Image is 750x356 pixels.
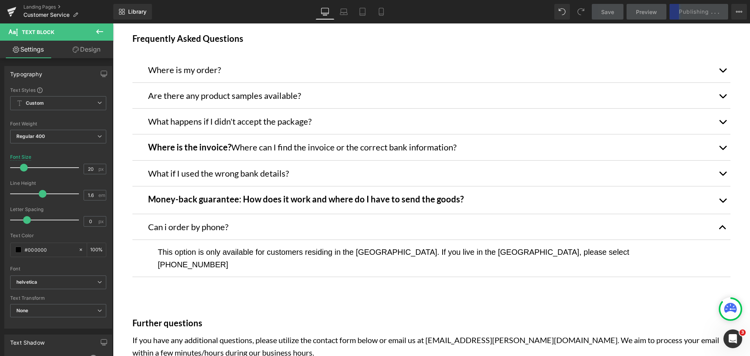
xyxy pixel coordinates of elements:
[10,233,106,238] div: Text Color
[627,4,666,20] a: Preview
[35,91,602,105] p: What happens if I didn't accept the package?
[35,143,602,157] p: What if I used the wrong bank details?
[23,4,113,10] a: Landing Pages
[10,335,45,346] div: Text Shadow
[87,243,106,257] div: %
[10,154,32,160] div: Font Size
[35,117,602,131] p: Where can I find the invoice or the correct bank information?
[10,207,106,212] div: Letter Spacing
[35,118,118,129] strong: Where is the invoice?
[636,8,657,16] span: Preview
[334,4,353,20] a: Laptop
[35,39,602,53] p: Where is my order?
[10,87,106,93] div: Text Styles
[58,41,115,58] a: Design
[35,65,602,79] p: Are there any product samples available?
[10,266,106,272] div: Font
[113,4,152,20] a: New Library
[35,170,351,181] b: Money-back guarantee: How does it work and where do I have to send the goods?
[16,308,29,313] b: None
[723,329,742,348] iframe: Intercom live chat
[98,166,105,172] span: px
[10,66,42,77] div: Typography
[16,133,45,139] b: Regular 400
[98,193,105,198] span: em
[316,4,334,20] a: Desktop
[23,12,70,18] span: Customer Service
[372,4,391,20] a: Mobile
[573,4,589,20] button: Redo
[10,121,106,127] div: Font Weight
[10,295,106,301] div: Text Transform
[22,29,54,35] span: Text Block
[26,100,44,107] b: Custom
[10,181,106,186] div: Line Height
[98,219,105,224] span: px
[353,4,372,20] a: Tablet
[35,197,602,210] p: Can i order by phone?
[554,4,570,20] button: Undo
[16,279,37,286] i: helvetica
[128,8,146,15] span: Library
[25,245,75,254] input: Color
[601,8,614,16] span: Save
[731,4,747,20] button: More
[739,329,746,336] span: 3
